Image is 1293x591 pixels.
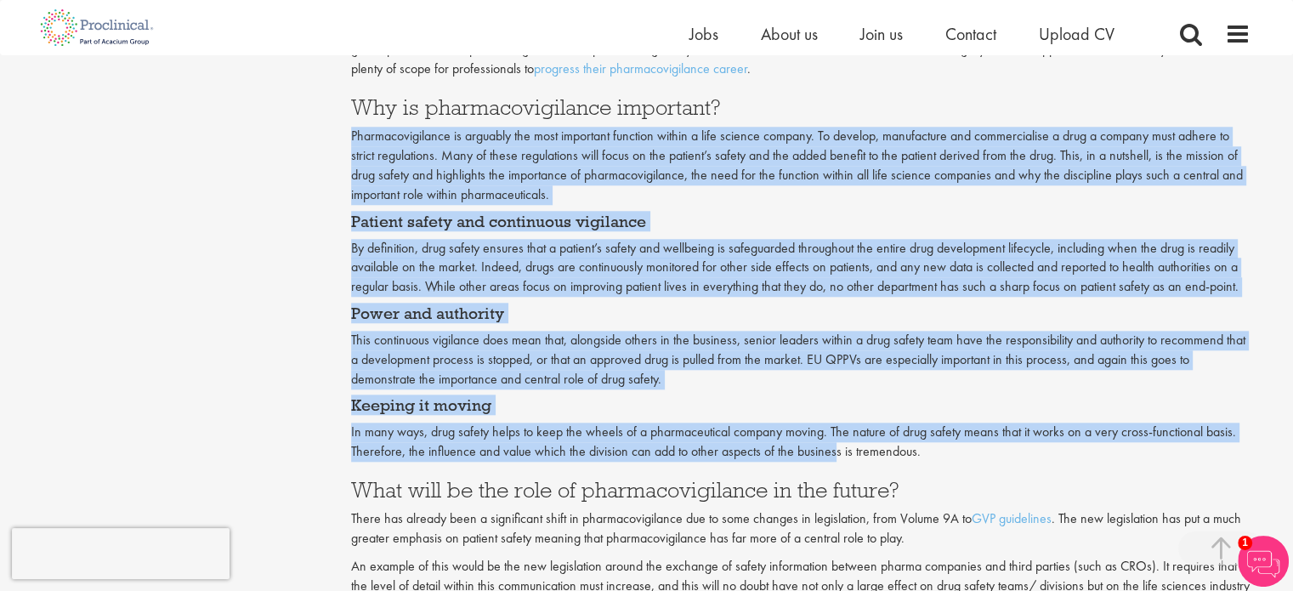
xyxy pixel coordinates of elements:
[351,213,1250,230] h4: Patient safety and continuous vigilance
[1039,23,1114,45] a: Upload CV
[351,305,1250,322] h4: Power and authority
[860,23,903,45] a: Join us
[1238,536,1252,550] span: 1
[945,23,996,45] a: Contact
[534,60,747,77] a: progress their pharmacovigilance career
[1238,536,1289,587] img: Chatbot
[689,23,718,45] a: Jobs
[351,509,1250,548] p: There has already been a significant shift in pharmacovigilance due to some changes in legislatio...
[761,23,818,45] a: About us
[972,509,1052,527] a: GVP guidelines
[351,397,1250,414] h4: Keeping it moving
[351,239,1250,298] p: By definition, drug safety ensures that a patient’s safety and wellbeing is safeguarded throughou...
[12,528,230,579] iframe: reCAPTCHA
[351,479,1250,501] h3: What will be the role of pharmacovigilance in the future?
[351,423,1250,462] p: In many ways, drug safety helps to keep the wheels of a pharmaceutical company moving. The nature...
[351,96,1250,118] h3: Why is pharmacovigilance important?
[351,331,1250,389] p: This continuous vigilance does mean that, alongside others in the business, senior leaders within...
[351,127,1250,204] p: Pharmacovigilance is arguably the most important function within a life science company. To devel...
